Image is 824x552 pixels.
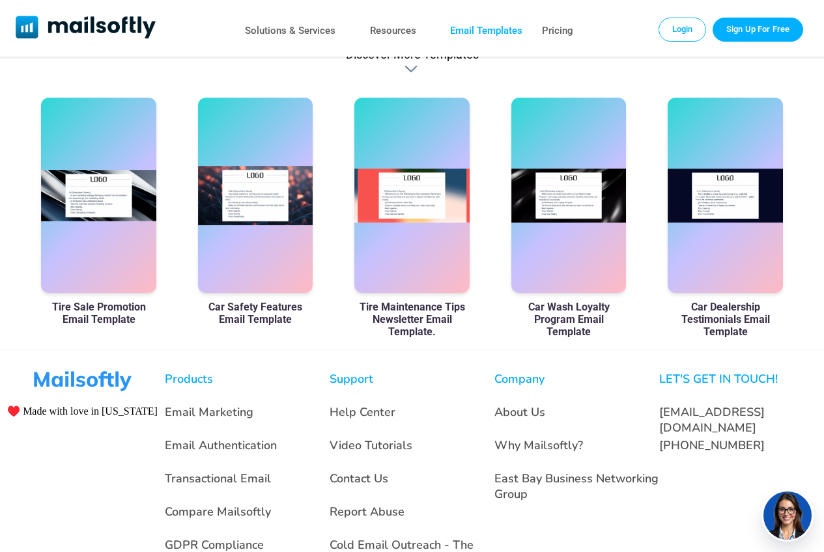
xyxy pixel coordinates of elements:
[405,62,420,76] div: Discover More Templates
[494,471,659,502] a: East Bay Business Networking Group
[668,301,783,338] a: Car Dealership Testimonials Email Template
[659,437,765,453] a: [PHONE_NUMBER]
[511,301,627,338] a: Car Wash Loyalty Program Email Template
[330,504,405,519] a: Report Abuse
[7,405,158,417] span: ♥️ Made with love in [US_STATE]
[494,437,583,453] a: Why Mailsoftly?
[330,404,395,420] a: Help Center
[16,16,156,41] a: Mailsoftly
[165,437,277,453] a: Email Authentication
[370,21,416,40] a: Resources
[41,301,156,325] a: Tire Sale Promotion Email Template
[494,404,545,420] a: About Us
[659,18,707,41] a: Login
[165,404,253,420] a: Email Marketing
[245,21,335,40] a: Solutions & Services
[165,504,271,519] a: Compare Mailsoftly
[450,21,522,40] a: Email Templates
[659,404,765,435] a: [EMAIL_ADDRESS][DOMAIN_NAME]
[198,301,313,325] a: Car Safety Features Email Template
[165,471,271,486] a: Transactional Email
[713,18,803,41] a: Trial
[354,301,470,338] a: Tire Maintenance Tips Newsletter Email Template.
[542,21,573,40] a: Pricing
[330,471,388,486] a: Contact Us
[330,437,412,453] a: Video Tutorials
